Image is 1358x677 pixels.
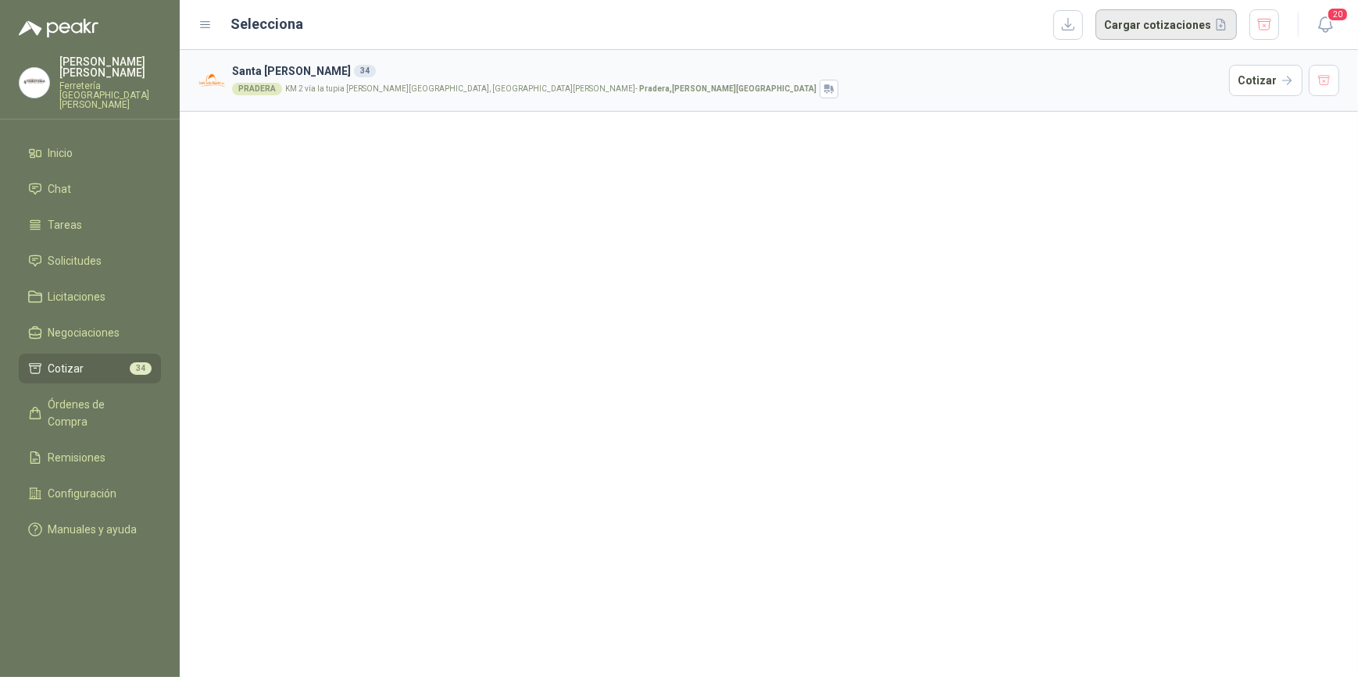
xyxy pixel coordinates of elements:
h3: Santa [PERSON_NAME] [232,62,1223,80]
img: Company Logo [198,67,226,94]
div: 34 [354,65,376,77]
span: Remisiones [48,449,106,466]
span: Inicio [48,144,73,162]
strong: Pradera , [PERSON_NAME][GEOGRAPHIC_DATA] [639,84,817,93]
img: Logo peakr [19,19,98,37]
button: Cotizar [1229,65,1303,96]
a: Cotizar34 [19,354,161,383]
span: Cotizar [48,360,84,377]
span: Manuales y ayuda [48,521,138,538]
span: Órdenes de Compra [48,396,146,430]
div: PRADERA [232,83,282,95]
p: [PERSON_NAME] [PERSON_NAME] [59,56,161,78]
span: Negociaciones [48,324,120,341]
a: Licitaciones [19,282,161,312]
button: 20 [1311,11,1339,39]
a: Chat [19,174,161,204]
a: Remisiones [19,443,161,472]
h2: Selecciona [231,13,304,35]
a: Configuración [19,479,161,508]
span: 34 [130,362,152,375]
a: Manuales y ayuda [19,515,161,544]
span: 20 [1327,7,1349,22]
a: Inicio [19,138,161,168]
span: Chat [48,180,72,198]
p: Ferretería [GEOGRAPHIC_DATA][PERSON_NAME] [59,81,161,109]
img: Company Logo [20,68,49,98]
span: Licitaciones [48,288,106,305]
span: Configuración [48,485,117,502]
a: Tareas [19,210,161,240]
p: KM 2 vía la tupia [PERSON_NAME][GEOGRAPHIC_DATA], [GEOGRAPHIC_DATA][PERSON_NAME] - [285,85,817,93]
span: Solicitudes [48,252,102,269]
a: Órdenes de Compra [19,390,161,436]
a: Solicitudes [19,246,161,276]
span: Tareas [48,216,83,233]
a: Negociaciones [19,318,161,347]
button: Cargar cotizaciones [1095,9,1237,41]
